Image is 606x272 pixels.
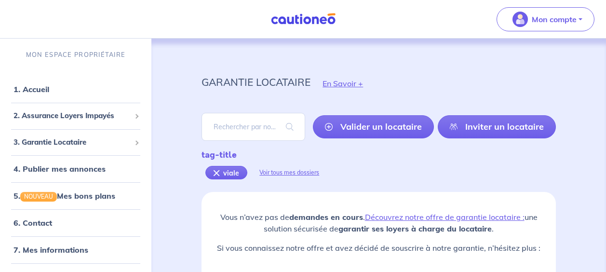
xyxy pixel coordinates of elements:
span: search [274,113,305,140]
a: Inviter un locataire [438,115,556,138]
a: 1. Accueil [13,84,49,94]
div: 4. Publier mes annonces [4,159,148,178]
img: illu_account_valid_menu.svg [512,12,528,27]
a: 4. Publier mes annonces [13,164,106,174]
div: 2. Assurance Loyers Impayés [4,107,148,125]
div: viale [205,166,247,179]
span: 2. Assurance Loyers Impayés [13,110,131,122]
p: Vous n’avez pas de . une solution sécurisée de . [209,211,548,234]
input: Rechercher par nom / prénom / mail du locataire [202,113,305,141]
img: Cautioneo [267,13,339,25]
div: 3. Garantie Locataire [4,133,148,152]
div: Voir tous mes dossiers [247,161,331,184]
div: tag-title [202,149,331,161]
button: En Savoir + [310,69,375,97]
p: garantie locataire [202,73,310,91]
strong: garantir ses loyers à charge du locataire [338,224,492,233]
a: Valider un locataire [313,115,434,138]
p: MON ESPACE PROPRIÉTAIRE [26,50,125,59]
a: Découvrez notre offre de garantie locataire : [365,212,525,222]
a: 7. Mes informations [13,245,88,255]
div: 6. Contact [4,213,148,232]
p: Mon compte [532,14,577,25]
span: 3. Garantie Locataire [13,137,131,148]
div: 7. Mes informations [4,240,148,259]
a: 6. Contact [13,218,52,228]
strong: demandes en cours [289,212,363,222]
a: 5.NOUVEAUMes bons plans [13,191,115,201]
p: Si vous connaissez notre offre et avez décidé de souscrire à notre garantie, n’hésitez plus : [209,242,548,254]
div: 5.NOUVEAUMes bons plans [4,186,148,205]
div: 1. Accueil [4,80,148,99]
button: illu_account_valid_menu.svgMon compte [497,7,594,31]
